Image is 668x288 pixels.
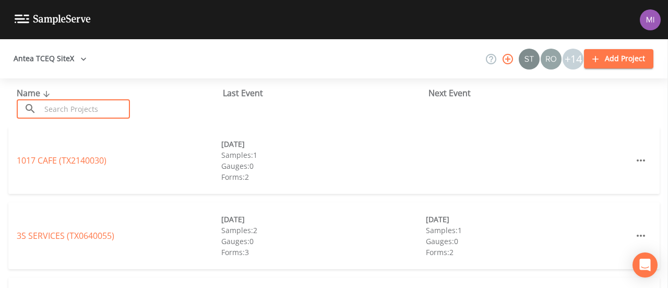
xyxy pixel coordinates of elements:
div: Forms: 3 [221,247,426,258]
div: +14 [563,49,583,70]
div: Open Intercom Messenger [633,252,658,278]
div: Gauges: 0 [221,160,426,171]
a: 1017 CAFE (TX2140030) [17,155,106,166]
img: c0670e89e469b6405363224a5fca805c [519,49,540,70]
div: Rodolfo Ramirez [540,49,562,70]
div: [DATE] [221,139,426,149]
div: Samples: 1 [221,149,426,160]
div: [DATE] [426,214,630,225]
div: Next Event [428,87,635,99]
div: [DATE] [221,214,426,225]
input: Search Projects [41,99,130,119]
img: a1ea4ff7c53760f38bef77ef7c6649bf [640,9,661,30]
span: Name [17,87,53,99]
div: Gauges: 0 [426,236,630,247]
div: Forms: 2 [426,247,630,258]
div: Gauges: 0 [221,236,426,247]
div: Stan Porter [518,49,540,70]
div: Samples: 2 [221,225,426,236]
img: 7e5c62b91fde3b9fc00588adc1700c9a [541,49,562,70]
div: Samples: 1 [426,225,630,236]
button: Antea TCEQ SiteX [9,49,91,68]
img: logo [15,15,91,25]
button: Add Project [584,49,653,68]
div: Last Event [223,87,429,99]
div: Forms: 2 [221,171,426,182]
a: 3S SERVICES (TX0640055) [17,230,114,241]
